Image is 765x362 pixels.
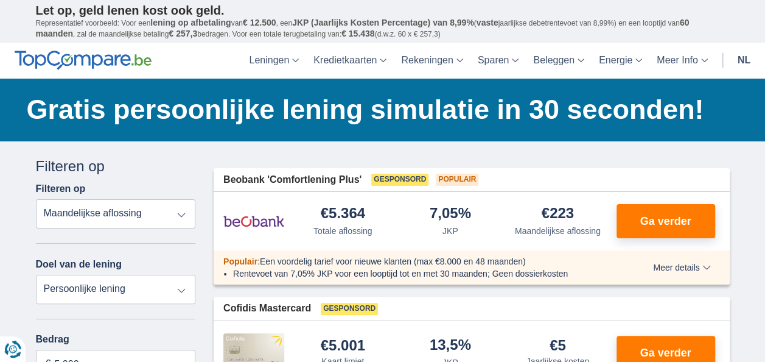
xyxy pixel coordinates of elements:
[15,51,152,70] img: TopCompare
[36,18,690,38] span: 60 maanden
[36,334,196,345] label: Bedrag
[730,43,758,79] a: nl
[430,206,471,222] div: 7,05%
[243,18,276,27] span: € 12.500
[430,338,471,354] div: 13,5%
[36,156,196,177] div: Filteren op
[592,43,649,79] a: Energie
[242,43,306,79] a: Leningen
[341,29,375,38] span: € 15.438
[214,255,618,268] div: :
[640,216,691,227] span: Ga verder
[36,3,730,18] p: Let op, geld lenen kost ook geld.
[477,18,498,27] span: vaste
[371,174,428,186] span: Gesponsord
[394,43,470,79] a: Rekeningen
[36,259,122,270] label: Doel van de lening
[649,43,715,79] a: Meer Info
[223,257,257,266] span: Populair
[306,43,394,79] a: Kredietkaarten
[470,43,526,79] a: Sparen
[653,263,710,272] span: Meer details
[150,18,231,27] span: lening op afbetaling
[640,347,691,358] span: Ga verder
[313,225,372,237] div: Totale aflossing
[442,225,458,237] div: JKP
[223,206,284,236] img: product.pl.alt Beobank
[36,18,730,40] p: Representatief voorbeeld: Voor een van , een ( jaarlijkse debetrentevoet van 8,99%) en een loopti...
[436,174,478,186] span: Populair
[321,206,365,222] div: €5.364
[292,18,474,27] span: JKP (Jaarlijks Kosten Percentage) van 8,99%
[223,302,311,316] span: Cofidis Mastercard
[542,206,574,222] div: €223
[223,173,362,187] span: Beobank 'Comfortlening Plus'
[36,183,86,194] label: Filteren op
[260,257,526,266] span: Een voordelig tarief voor nieuwe klanten (max €8.000 en 48 maanden)
[27,91,730,129] h1: Gratis persoonlijke lening simulatie in 30 seconden!
[515,225,601,237] div: Maandelijkse aflossing
[526,43,592,79] a: Beleggen
[644,263,719,272] button: Meer details
[233,268,609,280] li: Rentevoet van 7,05% JKP voor een looptijd tot en met 30 maanden; Geen dossierkosten
[550,338,566,353] div: €5
[321,303,378,315] span: Gesponsord
[617,204,715,238] button: Ga verder
[321,338,365,353] div: €5.001
[169,29,197,38] span: € 257,3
